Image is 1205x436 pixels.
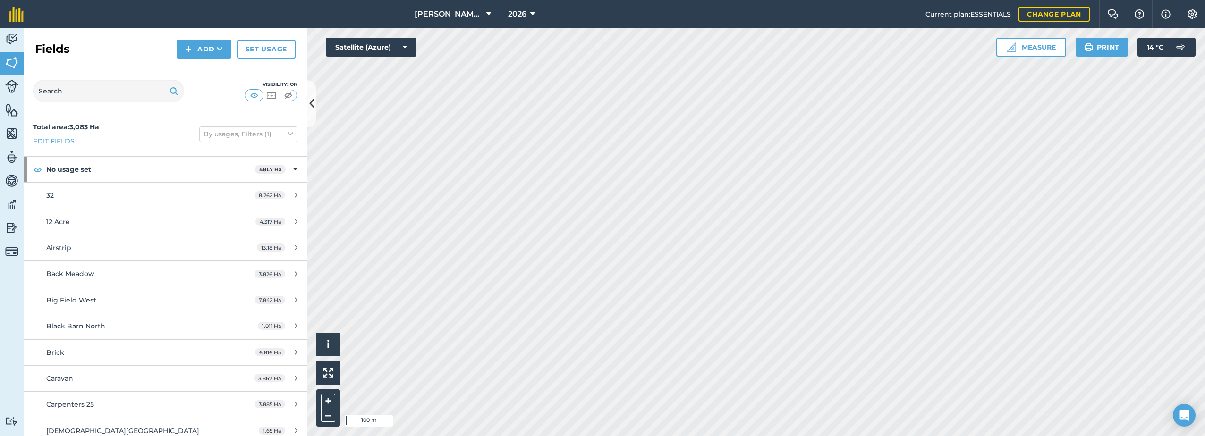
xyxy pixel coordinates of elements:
span: 3.885 Ha [255,400,285,408]
span: 3.867 Ha [254,374,285,382]
a: 12 Acre4.317 Ha [24,209,307,235]
img: svg+xml;base64,PD94bWwgdmVyc2lvbj0iMS4wIiBlbmNvZGluZz0idXRmLTgiPz4KPCEtLSBHZW5lcmF0b3I6IEFkb2JlIE... [5,150,18,164]
img: svg+xml;base64,PHN2ZyB4bWxucz0iaHR0cDovL3d3dy53My5vcmcvMjAwMC9zdmciIHdpZHRoPSIxOSIgaGVpZ2h0PSIyNC... [1084,42,1093,53]
span: 3.826 Ha [255,270,285,278]
button: Print [1076,38,1129,57]
img: svg+xml;base64,PHN2ZyB4bWxucz0iaHR0cDovL3d3dy53My5vcmcvMjAwMC9zdmciIHdpZHRoPSIxOCIgaGVpZ2h0PSIyNC... [34,164,42,175]
span: Big Field West [46,296,96,304]
span: i [327,338,330,350]
img: svg+xml;base64,PHN2ZyB4bWxucz0iaHR0cDovL3d3dy53My5vcmcvMjAwMC9zdmciIHdpZHRoPSI1MCIgaGVpZ2h0PSI0MC... [248,91,260,100]
span: 13.18 Ha [257,243,285,252]
img: A cog icon [1187,9,1198,19]
img: svg+xml;base64,PD94bWwgdmVyc2lvbj0iMS4wIiBlbmNvZGluZz0idXRmLTgiPz4KPCEtLSBHZW5lcmF0b3I6IEFkb2JlIE... [1171,38,1190,57]
span: 1.65 Ha [259,427,285,435]
div: No usage set481.7 Ha [24,157,307,182]
h2: Fields [35,42,70,57]
div: Open Intercom Messenger [1173,404,1196,427]
button: – [321,408,335,422]
span: Black Barn North [46,322,105,330]
img: fieldmargin Logo [9,7,24,22]
span: 12 Acre [46,218,70,226]
img: svg+xml;base64,PD94bWwgdmVyc2lvbj0iMS4wIiBlbmNvZGluZz0idXRmLTgiPz4KPCEtLSBHZW5lcmF0b3I6IEFkb2JlIE... [5,245,18,258]
span: 6.816 Ha [255,348,285,356]
img: A question mark icon [1134,9,1145,19]
strong: Total area : 3,083 Ha [33,123,99,131]
button: Add [177,40,231,59]
span: 4.317 Ha [255,218,285,226]
span: Carpenters 25 [46,400,94,409]
button: Satellite (Azure) [326,38,416,57]
button: Measure [996,38,1066,57]
img: svg+xml;base64,PHN2ZyB4bWxucz0iaHR0cDovL3d3dy53My5vcmcvMjAwMC9zdmciIHdpZHRoPSI1NiIgaGVpZ2h0PSI2MC... [5,56,18,70]
img: svg+xml;base64,PHN2ZyB4bWxucz0iaHR0cDovL3d3dy53My5vcmcvMjAwMC9zdmciIHdpZHRoPSIxOSIgaGVpZ2h0PSIyNC... [170,85,178,97]
img: svg+xml;base64,PHN2ZyB4bWxucz0iaHR0cDovL3d3dy53My5vcmcvMjAwMC9zdmciIHdpZHRoPSIxNCIgaGVpZ2h0PSIyNC... [185,43,192,55]
span: Caravan [46,374,73,383]
a: Set usage [237,40,296,59]
span: 7.842 Ha [255,296,285,304]
img: svg+xml;base64,PD94bWwgdmVyc2lvbj0iMS4wIiBlbmNvZGluZz0idXRmLTgiPz4KPCEtLSBHZW5lcmF0b3I6IEFkb2JlIE... [5,174,18,188]
img: svg+xml;base64,PD94bWwgdmVyc2lvbj0iMS4wIiBlbmNvZGluZz0idXRmLTgiPz4KPCEtLSBHZW5lcmF0b3I6IEFkb2JlIE... [5,32,18,46]
a: Back Meadow3.826 Ha [24,261,307,286]
span: 8.262 Ha [255,191,285,199]
img: svg+xml;base64,PHN2ZyB4bWxucz0iaHR0cDovL3d3dy53My5vcmcvMjAwMC9zdmciIHdpZHRoPSI1MCIgaGVpZ2h0PSI0MC... [265,91,277,100]
img: svg+xml;base64,PHN2ZyB4bWxucz0iaHR0cDovL3d3dy53My5vcmcvMjAwMC9zdmciIHdpZHRoPSI1NiIgaGVpZ2h0PSI2MC... [5,126,18,141]
a: 328.262 Ha [24,183,307,208]
button: i [316,333,340,356]
span: Airstrip [46,243,71,252]
a: Carpenters 253.885 Ha [24,392,307,417]
img: Four arrows, one pointing top left, one top right, one bottom right and the last bottom left [323,368,333,378]
img: svg+xml;base64,PHN2ZyB4bWxucz0iaHR0cDovL3d3dy53My5vcmcvMjAwMC9zdmciIHdpZHRoPSI1NiIgaGVpZ2h0PSI2MC... [5,103,18,117]
img: svg+xml;base64,PHN2ZyB4bWxucz0iaHR0cDovL3d3dy53My5vcmcvMjAwMC9zdmciIHdpZHRoPSIxNyIgaGVpZ2h0PSIxNy... [1161,8,1171,20]
img: svg+xml;base64,PHN2ZyB4bWxucz0iaHR0cDovL3d3dy53My5vcmcvMjAwMC9zdmciIHdpZHRoPSI1MCIgaGVpZ2h0PSI0MC... [282,91,294,100]
span: Brick [46,348,64,357]
span: 2026 [508,8,526,20]
img: svg+xml;base64,PD94bWwgdmVyc2lvbj0iMS4wIiBlbmNvZGluZz0idXRmLTgiPz4KPCEtLSBHZW5lcmF0b3I6IEFkb2JlIE... [5,417,18,426]
a: Caravan3.867 Ha [24,366,307,391]
a: Airstrip13.18 Ha [24,235,307,260]
a: Edit fields [33,136,75,146]
span: 14 ° C [1147,38,1163,57]
strong: No usage set [46,157,255,182]
a: Change plan [1018,7,1090,22]
span: 1.011 Ha [258,322,285,330]
strong: 481.7 Ha [259,166,282,173]
img: svg+xml;base64,PD94bWwgdmVyc2lvbj0iMS4wIiBlbmNvZGluZz0idXRmLTgiPz4KPCEtLSBHZW5lcmF0b3I6IEFkb2JlIE... [5,80,18,93]
span: 32 [46,191,54,200]
button: + [321,394,335,408]
button: By usages, Filters (1) [199,126,297,142]
input: Search [33,80,184,102]
button: 14 °C [1137,38,1196,57]
span: Current plan : ESSENTIALS [925,9,1011,19]
img: Two speech bubbles overlapping with the left bubble in the forefront [1107,9,1119,19]
a: Black Barn North1.011 Ha [24,313,307,339]
span: [PERSON_NAME] Farm Life [415,8,483,20]
img: svg+xml;base64,PD94bWwgdmVyc2lvbj0iMS4wIiBlbmNvZGluZz0idXRmLTgiPz4KPCEtLSBHZW5lcmF0b3I6IEFkb2JlIE... [5,197,18,211]
a: Big Field West7.842 Ha [24,287,307,313]
span: [DEMOGRAPHIC_DATA][GEOGRAPHIC_DATA] [46,427,199,435]
div: Visibility: On [245,81,297,88]
img: svg+xml;base64,PD94bWwgdmVyc2lvbj0iMS4wIiBlbmNvZGluZz0idXRmLTgiPz4KPCEtLSBHZW5lcmF0b3I6IEFkb2JlIE... [5,221,18,235]
img: Ruler icon [1007,42,1016,52]
span: Back Meadow [46,269,94,278]
a: Brick6.816 Ha [24,340,307,365]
